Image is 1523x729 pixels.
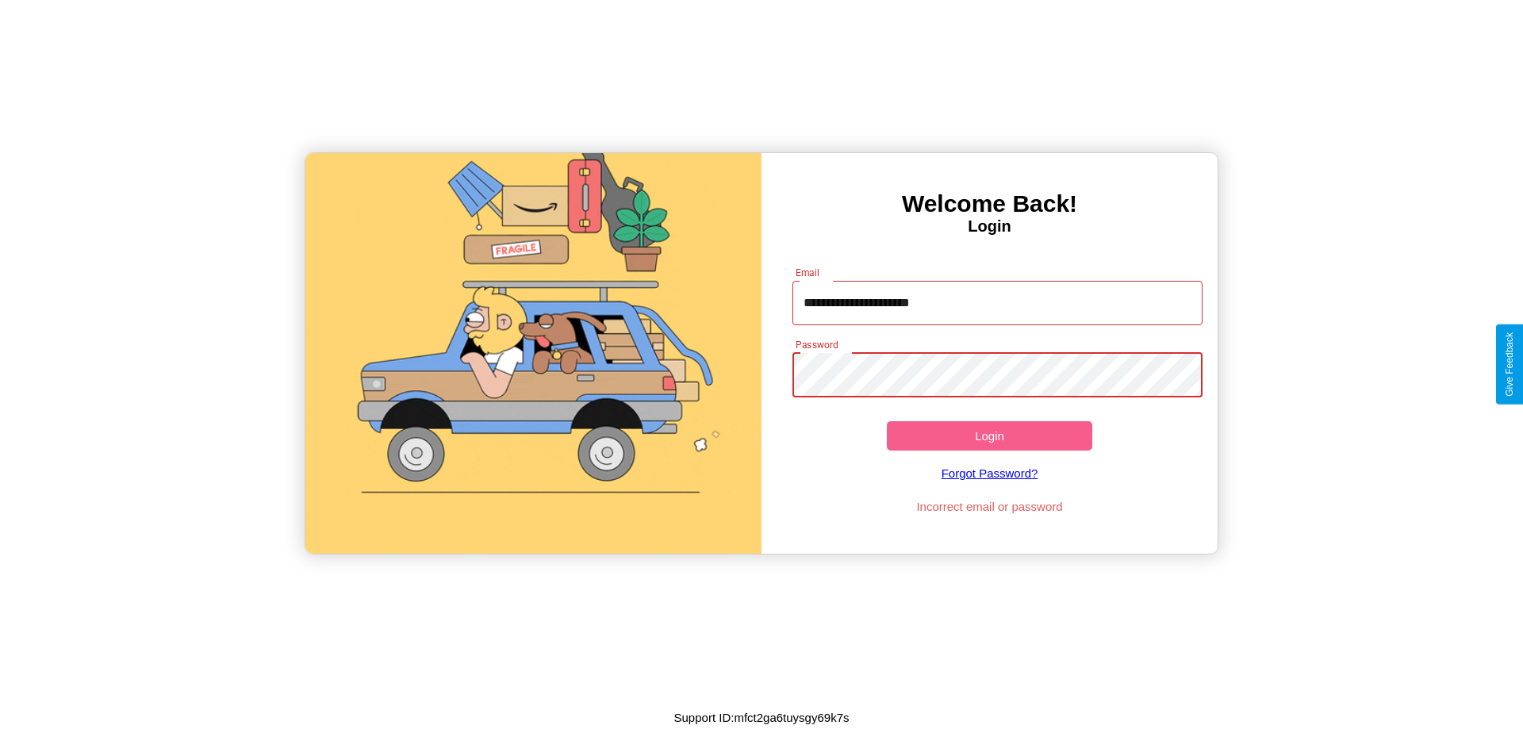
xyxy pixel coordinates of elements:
[761,190,1218,217] h3: Welcome Back!
[674,707,850,728] p: Support ID: mfct2ga6tuysgy69k7s
[305,153,761,554] img: gif
[887,421,1092,451] button: Login
[1504,332,1515,397] div: Give Feedback
[796,266,820,279] label: Email
[796,338,838,351] label: Password
[785,451,1195,496] a: Forgot Password?
[761,217,1218,236] h4: Login
[785,496,1195,517] p: Incorrect email or password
